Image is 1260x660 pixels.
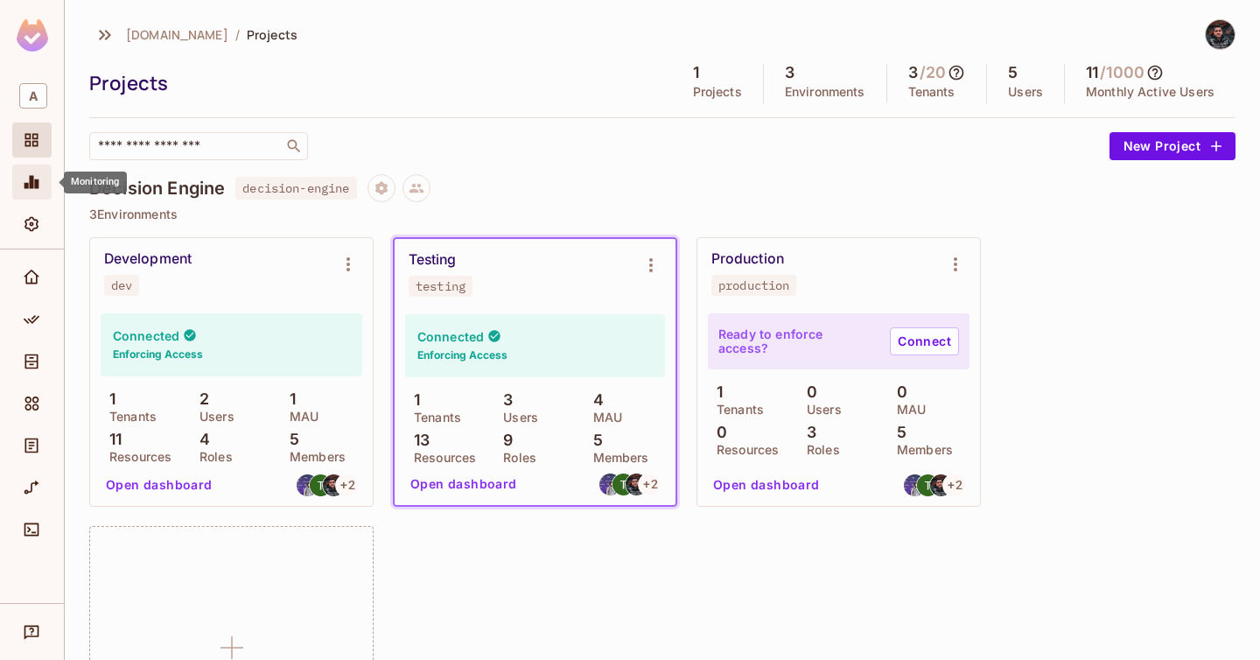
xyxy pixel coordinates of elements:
[711,250,784,268] div: Production
[917,474,939,496] img: taha.ceken@abclojistik.com
[693,64,699,81] h5: 1
[612,474,634,495] img: taha.ceken@abclojistik.com
[494,432,513,449] p: 9
[948,479,962,491] span: + 2
[599,474,621,495] img: mehmet.caliskan@abclojistik.com
[89,178,225,199] h4: Decision Engine
[89,207,1235,221] p: 3 Environments
[798,383,817,401] p: 0
[908,85,955,99] p: Tenants
[1100,64,1144,81] h5: / 1000
[12,207,52,242] div: Settings
[235,26,240,43] li: /
[281,390,296,408] p: 1
[340,479,354,491] span: + 2
[1206,20,1235,49] img: Selmancan KILINÇ
[888,383,907,401] p: 0
[693,85,742,99] p: Projects
[1109,132,1235,160] button: New Project
[89,70,663,96] div: Projects
[785,64,794,81] h5: 3
[12,165,52,200] div: Monitoring
[798,403,842,417] p: Users
[104,250,192,268] div: Development
[17,19,48,52] img: SReyMgAAAABJRU5ErkJggg==
[247,26,297,43] span: Projects
[718,327,876,355] p: Ready to enforce access?
[417,348,507,363] h6: Enforcing Access
[405,391,420,409] p: 1
[888,403,926,417] p: MAU
[297,474,318,496] img: mehmet.caliskan@abclojistik.com
[281,450,346,464] p: Members
[706,471,827,499] button: Open dashboard
[798,424,816,441] p: 3
[718,278,789,292] div: production
[323,474,345,496] img: selmancan.kilinc@abclojistik.com
[785,85,865,99] p: Environments
[235,177,356,200] span: decision-engine
[904,474,926,496] img: mehmet.caliskan@abclojistik.com
[405,432,430,449] p: 13
[12,123,52,158] div: Projects
[890,327,959,355] a: Connect
[1008,85,1043,99] p: Users
[1086,85,1214,99] p: Monthly Active Users
[494,411,538,425] p: Users
[191,431,210,448] p: 4
[281,431,299,448] p: 5
[494,391,513,409] p: 3
[584,451,649,465] p: Members
[584,432,603,449] p: 5
[310,474,332,496] img: taha.ceken@abclojistik.com
[111,278,132,292] div: dev
[798,443,840,457] p: Roles
[12,260,52,295] div: Home
[12,512,52,547] div: Connect
[1086,64,1098,81] h5: 11
[12,428,52,463] div: Audit Log
[584,391,604,409] p: 4
[126,26,228,43] span: [DOMAIN_NAME]
[494,451,536,465] p: Roles
[708,443,779,457] p: Resources
[113,347,203,362] h6: Enforcing Access
[584,411,622,425] p: MAU
[708,403,764,417] p: Tenants
[633,248,668,283] button: Environment settings
[1008,64,1018,81] h5: 5
[403,470,524,498] button: Open dashboard
[920,64,946,81] h5: / 20
[12,470,52,505] div: URL Mapping
[12,386,52,421] div: Elements
[888,443,953,457] p: Members
[101,410,157,424] p: Tenants
[405,411,461,425] p: Tenants
[367,183,395,200] span: Project settings
[113,327,179,344] h4: Connected
[99,471,220,499] button: Open dashboard
[417,328,484,345] h4: Connected
[12,344,52,379] div: Directory
[331,247,366,282] button: Environment settings
[12,302,52,337] div: Policy
[708,383,723,401] p: 1
[938,247,973,282] button: Environment settings
[416,279,465,293] div: testing
[19,83,47,109] span: A
[101,450,171,464] p: Resources
[626,474,647,495] img: selmancan.kilinc@abclojistik.com
[281,410,318,424] p: MAU
[930,474,952,496] img: selmancan.kilinc@abclojistik.com
[191,410,234,424] p: Users
[101,431,122,448] p: 11
[643,478,657,490] span: + 2
[101,390,115,408] p: 1
[708,424,727,441] p: 0
[191,450,233,464] p: Roles
[191,390,209,408] p: 2
[888,424,906,441] p: 5
[908,64,918,81] h5: 3
[64,172,127,193] div: Monitoring
[12,76,52,116] div: Workspace: abclojistik.com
